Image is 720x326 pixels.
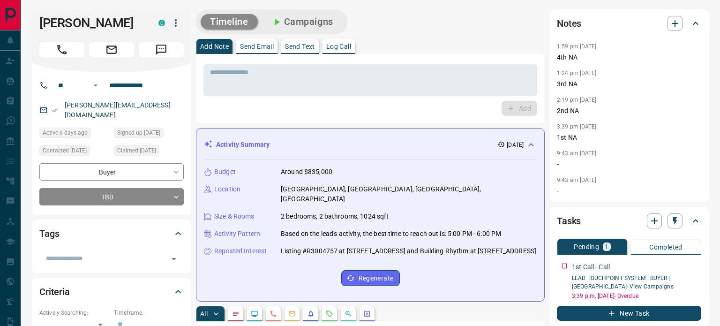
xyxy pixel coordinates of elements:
[39,284,70,299] h2: Criteria
[90,80,101,91] button: Open
[557,306,701,321] button: New Task
[557,97,597,103] p: 2:19 pm [DATE]
[39,163,184,181] div: Buyer
[507,141,524,149] p: [DATE]
[167,252,180,265] button: Open
[114,128,184,141] div: Tue Aug 05 2025
[251,310,258,318] svg: Lead Browsing Activity
[240,43,274,50] p: Send Email
[557,12,701,35] div: Notes
[39,188,184,205] div: TBD
[117,128,160,137] span: Signed up [DATE]
[114,309,184,317] p: Timeframe:
[307,310,315,318] svg: Listing Alerts
[281,212,389,221] p: 2 bedrooms, 2 bathrooms, 1024 sqft
[326,43,351,50] p: Log Call
[281,184,537,204] p: [GEOGRAPHIC_DATA], [GEOGRAPHIC_DATA], [GEOGRAPHIC_DATA], [GEOGRAPHIC_DATA]
[89,42,134,57] span: Email
[557,53,701,62] p: 4th NA
[270,310,277,318] svg: Calls
[557,177,597,183] p: 9:43 am [DATE]
[605,243,608,250] p: 1
[214,212,255,221] p: Size & Rooms
[572,292,701,300] p: 3:39 p.m. [DATE] - Overdue
[649,244,682,250] p: Completed
[557,133,701,143] p: 1st NA
[39,145,109,159] div: Wed Aug 06 2025
[216,140,270,150] p: Activity Summary
[39,226,59,241] h2: Tags
[39,15,144,30] h1: [PERSON_NAME]
[117,146,156,155] span: Claimed [DATE]
[557,106,701,116] p: 2nd NA
[262,14,343,30] button: Campaigns
[281,167,332,177] p: Around $835,000
[43,146,87,155] span: Contacted [DATE]
[114,145,184,159] div: Wed Aug 06 2025
[204,136,537,153] div: Activity Summary[DATE]
[214,229,260,239] p: Activity Pattern
[281,246,536,256] p: Listing #R3004757 at [STREET_ADDRESS] and Building Rhythm at [STREET_ADDRESS]
[557,159,701,169] p: -
[557,79,701,89] p: 3rd NA
[557,123,597,130] p: 3:39 pm [DATE]
[557,43,597,50] p: 1:59 pm [DATE]
[288,310,296,318] svg: Emails
[214,246,267,256] p: Repeated Interest
[39,309,109,317] p: Actively Searching:
[572,262,610,272] p: 1st Call - Call
[39,42,84,57] span: Call
[557,186,701,196] p: -
[341,270,400,286] button: Regenerate
[326,310,333,318] svg: Requests
[39,128,109,141] div: Tue Aug 05 2025
[363,310,371,318] svg: Agent Actions
[200,43,229,50] p: Add Note
[574,243,599,250] p: Pending
[201,14,258,30] button: Timeline
[557,16,581,31] h2: Notes
[345,310,352,318] svg: Opportunities
[43,128,88,137] span: Active 6 days ago
[39,222,184,245] div: Tags
[557,213,581,228] h2: Tasks
[214,184,240,194] p: Location
[232,310,240,318] svg: Notes
[281,229,501,239] p: Based on the lead's activity, the best time to reach out is: 5:00 PM - 6:00 PM
[214,167,236,177] p: Budget
[557,150,597,157] p: 9:43 am [DATE]
[52,107,58,114] svg: Email Verified
[557,70,597,76] p: 1:24 pm [DATE]
[158,20,165,26] div: condos.ca
[200,311,208,317] p: All
[65,101,171,119] a: [PERSON_NAME][EMAIL_ADDRESS][DOMAIN_NAME]
[557,210,701,232] div: Tasks
[39,281,184,303] div: Criteria
[139,42,184,57] span: Message
[285,43,315,50] p: Send Text
[572,275,674,290] a: LEAD TOUCHPOINT SYSTEM | BUYER | [GEOGRAPHIC_DATA]- View Campaigns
